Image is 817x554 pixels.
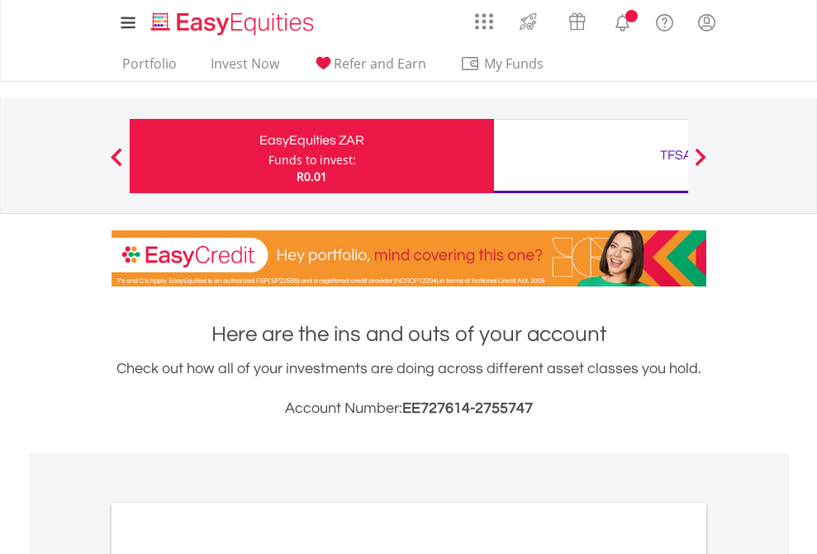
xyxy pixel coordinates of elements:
h1: Here are the ins and outs of your account [112,320,706,349]
a: Portfolio [116,55,183,81]
a: FAQ's and Support [644,4,686,37]
div: EasyEquities ZAR [140,129,484,152]
span: EE727614-2755747 [402,400,533,416]
span: Refer and Earn [334,54,426,73]
button: Next [684,156,717,173]
a: Notifications [601,4,644,37]
img: thrive-v2.svg [515,8,542,35]
div: Funds to invest: [268,152,356,168]
a: Vouchers [553,4,601,35]
a: My Profile [686,4,728,40]
img: grid-menu-icon.svg [475,12,493,31]
span: My Funds [460,53,568,74]
div: Check out how all of your investments are doing across different asset classes you hold. [112,357,706,420]
img: EasyEquities_Logo.png [148,10,321,37]
a: Home page [145,4,321,37]
img: EasyCredit Promotion Banner [112,230,706,286]
a: Invest Now [204,55,286,81]
a: Refer and Earn [306,55,433,81]
h3: Account Number: [112,397,706,420]
a: AppsGrid [464,4,504,31]
img: vouchers-v2.svg [563,8,591,35]
button: Previous [100,156,133,173]
span: R0.01 [297,168,327,184]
